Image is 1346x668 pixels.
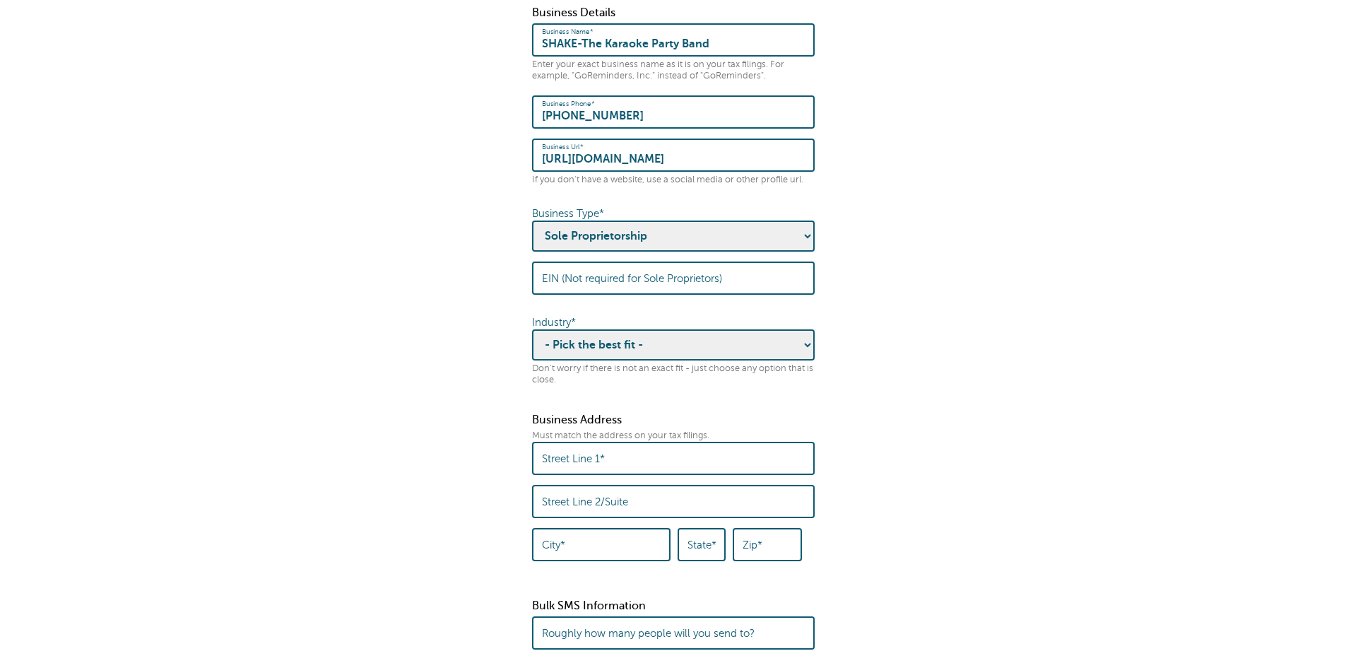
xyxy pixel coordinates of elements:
p: If you don't have a website, use a social media or other profile url. [532,175,815,185]
p: Don't worry if there is not an exact fit - just choose any option that is close. [532,363,815,385]
label: Street Line 2/Suite [542,496,628,508]
label: Business Url* [542,143,584,151]
p: Business Details [532,6,815,20]
label: State* [687,539,716,551]
label: Street Line 1* [542,452,605,465]
p: Business Address [532,414,815,427]
label: Industry* [532,317,576,328]
p: Must match the address on your tax filings. [532,430,815,441]
label: Roughly how many people will you send to? [542,627,755,640]
label: EIN (Not required for Sole Proprietors) [542,272,722,285]
label: Business Name* [542,28,593,36]
p: Enter your exact business name as it is on your tax filings. For example, "GoReminders, Inc." ins... [532,59,815,81]
label: Business Phone* [542,100,594,108]
label: Business Type* [532,208,604,219]
label: City* [542,539,565,551]
p: Bulk SMS Information [532,599,815,613]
